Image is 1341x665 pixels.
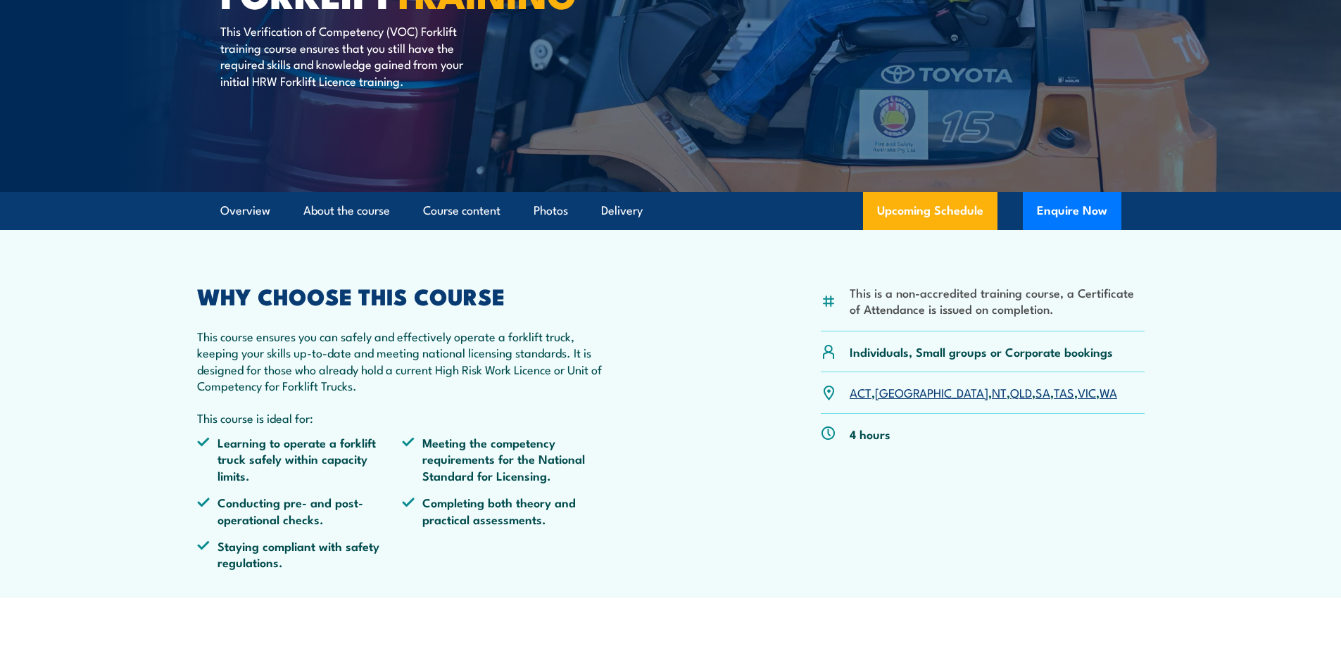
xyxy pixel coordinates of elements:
li: Meeting the competency requirements for the National Standard for Licensing. [402,434,607,483]
a: Course content [423,192,500,229]
li: Conducting pre- and post-operational checks. [197,494,403,527]
a: WA [1100,384,1117,400]
a: NT [992,384,1007,400]
p: , , , , , , , [850,384,1117,400]
a: QLD [1010,384,1032,400]
a: Overview [220,192,270,229]
li: Learning to operate a forklift truck safely within capacity limits. [197,434,403,483]
li: Completing both theory and practical assessments. [402,494,607,527]
a: About the course [303,192,390,229]
a: Photos [534,192,568,229]
a: ACT [850,384,871,400]
a: VIC [1078,384,1096,400]
p: This course is ideal for: [197,410,608,426]
li: Staying compliant with safety regulations. [197,538,403,571]
p: This course ensures you can safely and effectively operate a forklift truck, keeping your skills ... [197,328,608,394]
a: Upcoming Schedule [863,192,997,230]
p: This Verification of Competency (VOC) Forklift training course ensures that you still have the re... [220,23,477,89]
p: Individuals, Small groups or Corporate bookings [850,343,1113,360]
a: SA [1035,384,1050,400]
a: [GEOGRAPHIC_DATA] [875,384,988,400]
li: This is a non-accredited training course, a Certificate of Attendance is issued on completion. [850,284,1145,317]
a: TAS [1054,384,1074,400]
a: Delivery [601,192,643,229]
button: Enquire Now [1023,192,1121,230]
h2: WHY CHOOSE THIS COURSE [197,286,608,305]
p: 4 hours [850,426,890,442]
